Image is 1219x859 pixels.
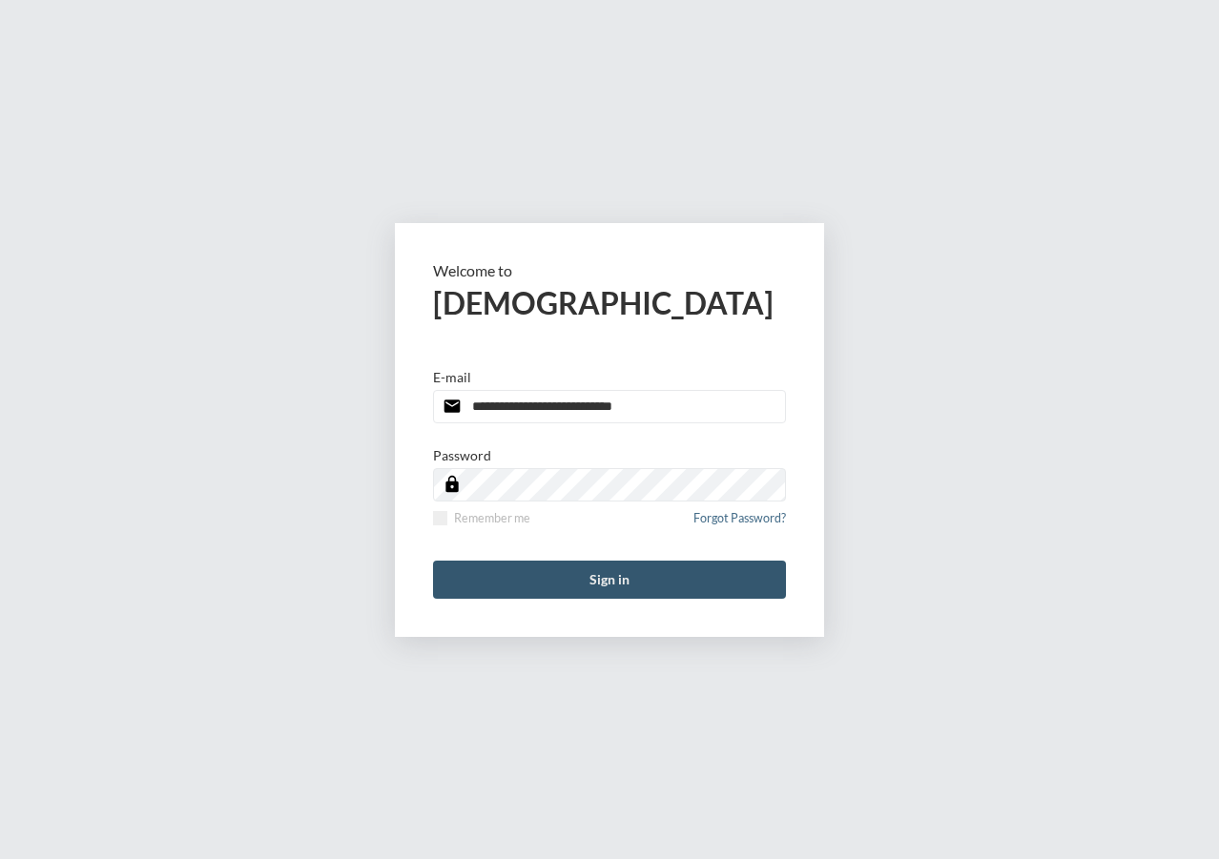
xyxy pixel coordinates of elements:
[433,561,786,599] button: Sign in
[433,511,530,525] label: Remember me
[433,261,786,279] p: Welcome to
[693,511,786,537] a: Forgot Password?
[433,369,471,385] p: E-mail
[433,284,786,321] h2: [DEMOGRAPHIC_DATA]
[433,447,491,463] p: Password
